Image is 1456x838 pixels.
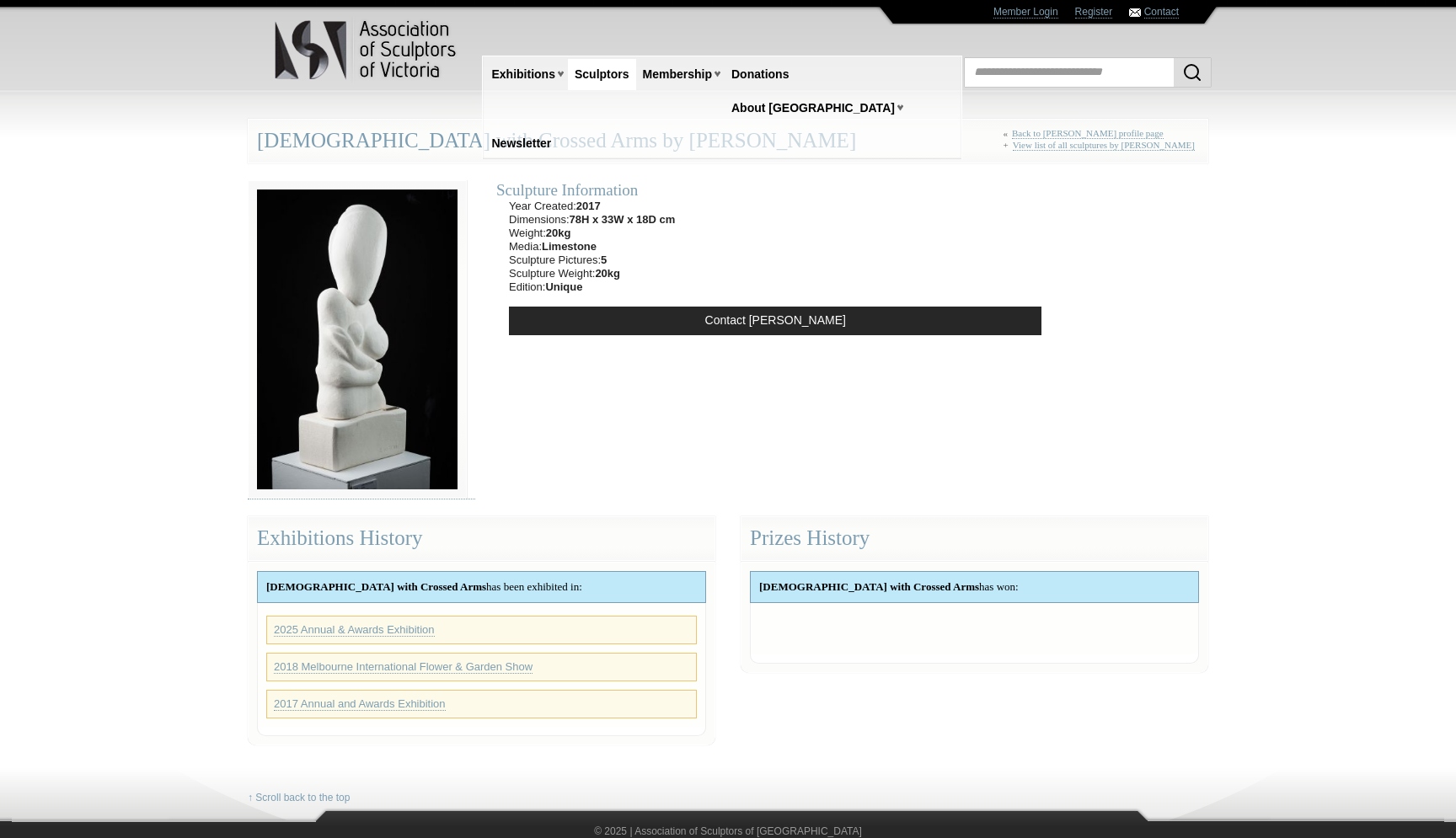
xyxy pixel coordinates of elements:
strong: Limestone [542,240,597,253]
strong: 78H x 33W x 18D cm [570,213,676,226]
strong: 20kg [546,227,571,239]
div: Sculpture Information [496,180,1054,200]
a: 2017 Annual and Awards Exhibition [274,697,446,711]
a: ↑ Scroll back to the top [248,792,350,804]
li: Year Created: [509,200,675,213]
strong: [DEMOGRAPHIC_DATA] with Crossed Arms [759,580,979,593]
a: Newsletter [485,128,559,159]
li: Dimensions: [509,213,675,227]
a: Contact [PERSON_NAME] [509,307,1041,335]
li: Edition: [509,280,675,294]
div: Prizes History [741,516,1208,561]
li: Media: [509,240,675,254]
div: [DEMOGRAPHIC_DATA] with Crossed Arms by [PERSON_NAME] [248,119,1208,163]
li: Sculpture Weight: [509,267,675,280]
a: Register [1075,6,1113,19]
div: Exhibitions History [248,516,715,561]
strong: 20kg [595,267,620,280]
a: Exhibitions [485,59,562,90]
a: Contact [1144,6,1179,19]
a: Membership [636,59,719,90]
a: 2018 Melbourne International Flower & Garden Show [274,660,533,674]
img: Contact ASV [1129,8,1141,17]
li: Sculpture Pictures: [509,254,675,267]
li: Weight: [509,227,675,240]
strong: 5 [601,254,607,266]
div: « + [1004,128,1200,157]
a: About [GEOGRAPHIC_DATA] [725,93,902,124]
a: Donations [725,59,795,90]
strong: Unique [545,280,582,293]
strong: 2017 [576,200,601,212]
img: Search [1182,62,1202,83]
img: 042-2__medium.jpg [248,180,467,499]
a: Sculptors [568,59,636,90]
div: has been exhibited in: [258,572,705,602]
strong: [DEMOGRAPHIC_DATA] with Crossed Arms [266,580,486,593]
a: View list of all sculptures by [PERSON_NAME] [1013,140,1195,151]
a: Back to [PERSON_NAME] profile page [1012,128,1164,139]
a: 2025 Annual & Awards Exhibition [274,623,435,637]
img: logo.png [274,17,459,83]
a: Member Login [993,6,1058,19]
div: has won: [751,572,1198,602]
